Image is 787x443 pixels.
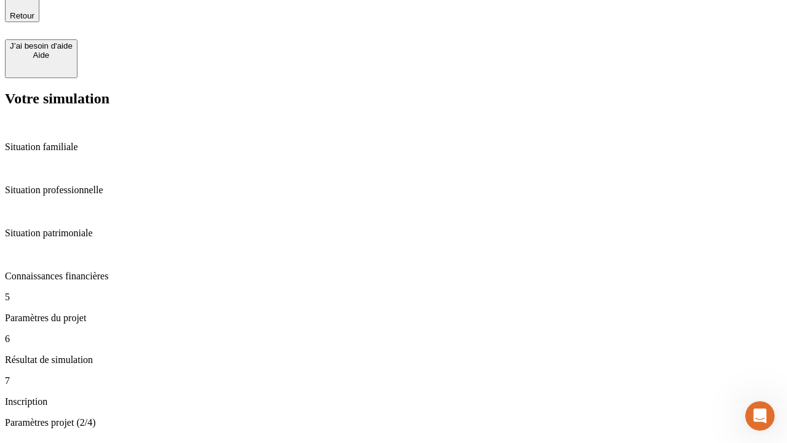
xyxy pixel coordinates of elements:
[5,375,782,386] p: 7
[5,90,782,107] h2: Votre simulation
[10,50,73,60] div: Aide
[5,292,782,303] p: 5
[5,39,77,78] button: J’ai besoin d'aideAide
[5,354,782,365] p: Résultat de simulation
[5,271,782,282] p: Connaissances financières
[5,228,782,239] p: Situation patrimoniale
[5,313,782,324] p: Paramètres du projet
[745,401,775,431] iframe: Intercom live chat
[5,417,782,428] p: Paramètres projet (2/4)
[10,11,34,20] span: Retour
[10,41,73,50] div: J’ai besoin d'aide
[5,142,782,153] p: Situation familiale
[5,333,782,345] p: 6
[5,185,782,196] p: Situation professionnelle
[5,396,782,407] p: Inscription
